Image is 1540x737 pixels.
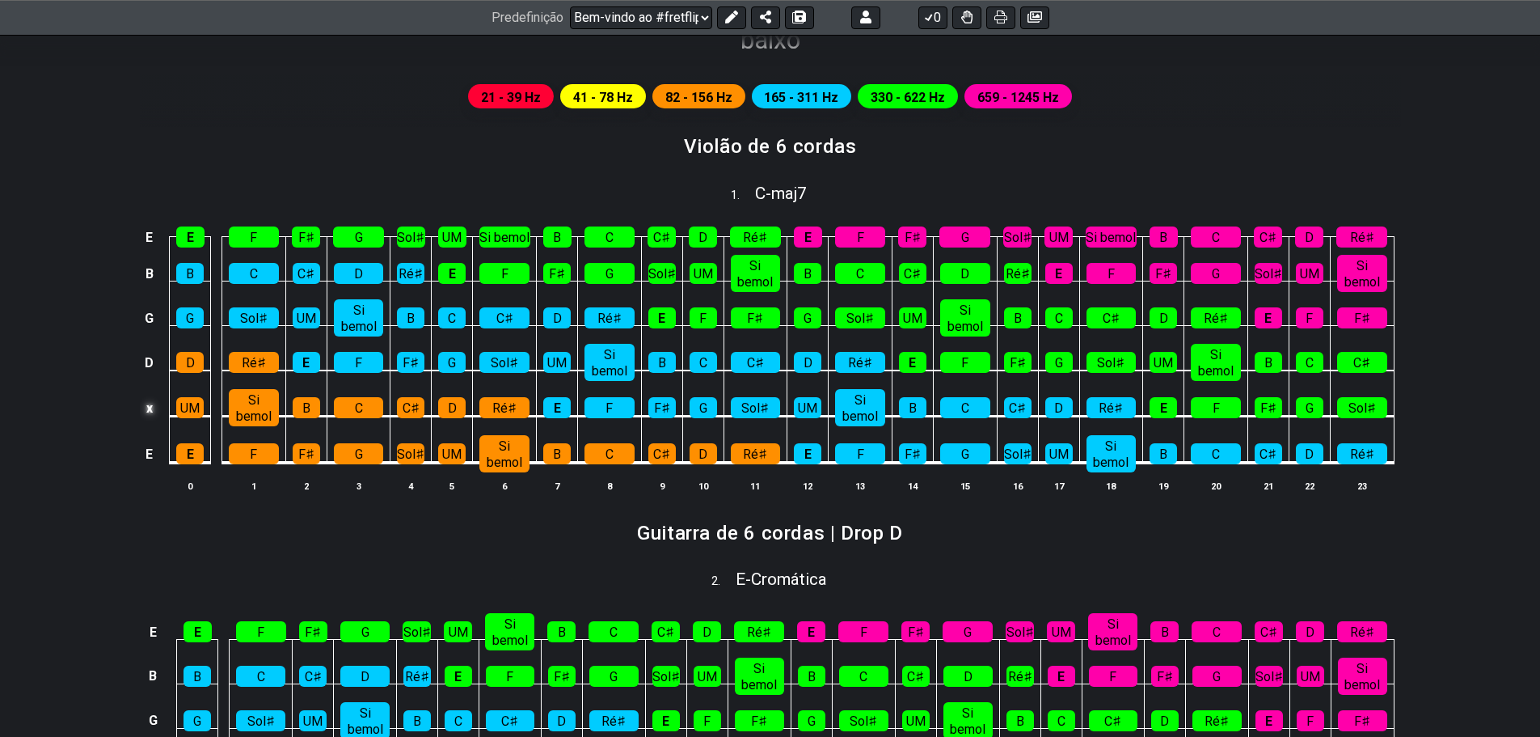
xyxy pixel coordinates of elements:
[751,570,827,589] font: Cromática
[903,311,922,326] font: UM
[703,714,711,729] font: F
[1264,355,1272,371] font: B
[442,230,462,245] font: UM
[1211,481,1221,491] font: 20
[1255,266,1282,282] font: Sol♯
[250,447,257,462] font: F
[698,230,707,245] font: D
[660,481,665,491] font: 9
[1155,266,1171,282] font: F♯
[1006,625,1034,640] font: Sol♯
[355,355,362,371] font: F
[961,230,969,245] font: G
[1055,266,1062,282] font: E
[403,625,431,640] font: Sol♯
[846,311,874,326] font: Sol♯
[737,258,773,290] font: Si bemol
[348,705,383,737] font: Si bemol
[785,6,814,29] button: Salvar como (faz uma cópia)
[361,669,369,684] font: D
[597,311,622,326] font: Ré♯
[1264,481,1273,491] font: 21
[605,266,614,282] font: G
[145,355,154,371] font: D
[1159,447,1167,462] font: B
[1086,230,1136,245] font: Si bemol
[355,230,363,245] font: G
[1204,311,1228,326] font: Ré♯
[1213,669,1221,684] font: G
[305,669,322,684] font: C♯
[804,266,812,282] font: B
[1265,714,1272,729] font: E
[236,392,272,424] font: Si bemol
[601,714,626,729] font: Ré♯
[247,714,275,729] font: Sol♯
[298,230,314,245] font: F♯
[718,574,720,588] font: .
[1354,714,1370,729] font: F♯
[871,89,945,104] font: 330 - 622 Hz
[804,230,812,245] font: E
[479,230,530,245] font: Si bemol
[454,714,462,729] font: C
[298,447,314,462] font: F♯
[242,355,266,371] font: Ré♯
[658,355,666,371] font: B
[905,447,921,462] font: F♯
[977,89,1059,104] font: 659 - 1245 Hz
[699,355,707,371] font: C
[180,400,200,416] font: UM
[1161,625,1169,640] font: B
[741,400,769,416] font: Sol♯
[481,89,541,104] font: 21 - 39 Hz
[573,89,633,104] font: 41 - 78 Hz
[605,400,613,416] font: F
[1013,481,1023,491] font: 16
[146,400,153,416] font: x
[407,311,415,326] font: B
[186,355,195,371] font: D
[637,522,902,544] font: Guitarra de 6 cordas | Drop D
[1004,447,1032,462] font: Sol♯
[986,6,1015,29] button: Imprimir
[1260,625,1277,640] font: C♯
[1212,266,1220,282] font: G
[1160,400,1167,416] font: E
[448,355,456,371] font: G
[1010,355,1026,371] font: F♯
[448,311,456,326] font: C
[747,311,763,326] font: F♯
[442,447,462,462] font: UM
[549,266,565,282] font: F♯
[737,188,740,202] font: .
[808,714,816,729] font: G
[751,6,780,29] button: Compartilhar predefinição
[448,400,457,416] font: D
[741,661,777,693] font: Si bemol
[856,266,864,282] font: C
[449,625,468,640] font: UM
[952,6,981,29] button: Alternar Destreza para todos os trastes
[1213,400,1220,416] font: F
[1049,230,1069,245] font: UM
[736,570,745,589] font: E
[491,355,518,371] font: Sol♯
[699,311,707,326] font: F
[1344,661,1380,693] font: Si bemol
[1057,669,1065,684] font: E
[1348,400,1376,416] font: Sol♯
[413,714,421,729] font: B
[1055,311,1063,326] font: C
[302,400,310,416] font: B
[1093,438,1129,470] font: Si bemol
[1305,447,1314,462] font: D
[1354,311,1370,326] font: F♯
[1103,311,1120,326] font: C♯
[454,669,462,684] font: E
[492,11,563,26] font: Predefinição
[194,625,201,640] font: E
[857,230,864,245] font: F
[1198,347,1234,379] font: Si bemol
[1344,258,1380,290] font: Si bemol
